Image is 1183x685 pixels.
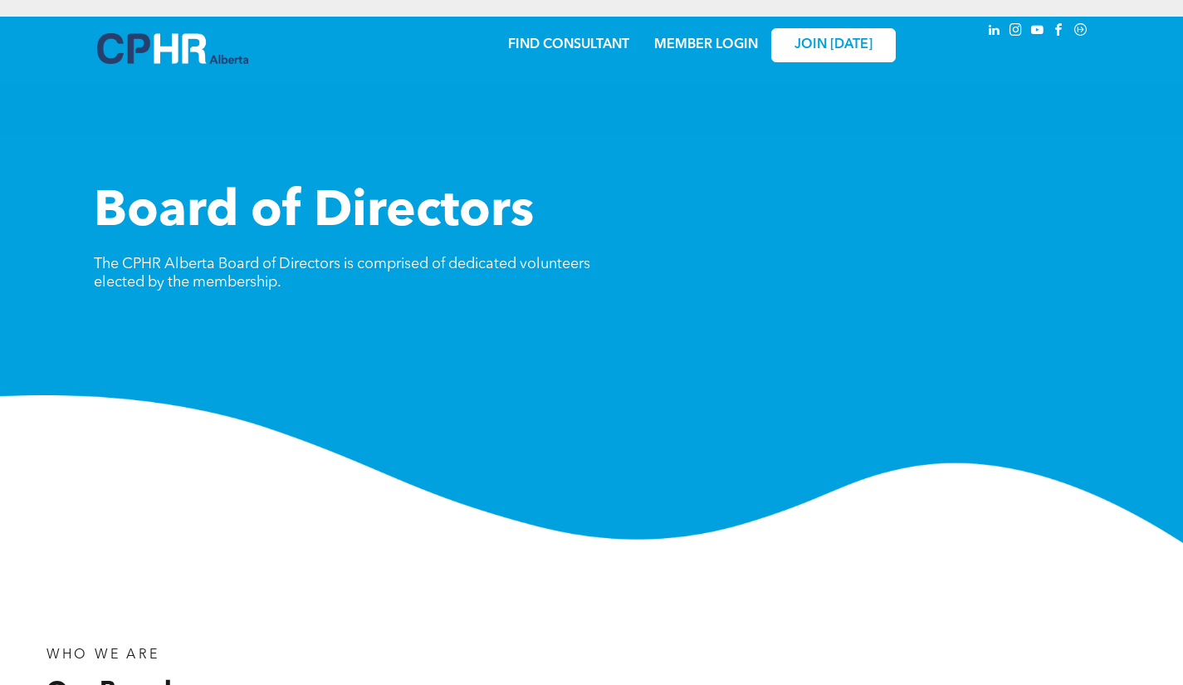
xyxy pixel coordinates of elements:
[94,188,534,237] span: Board of Directors
[1007,21,1025,43] a: instagram
[46,648,159,662] span: WHO WE ARE
[94,257,590,290] span: The CPHR Alberta Board of Directors is comprised of dedicated volunteers elected by the membership.
[1050,21,1068,43] a: facebook
[654,38,758,51] a: MEMBER LOGIN
[1029,21,1047,43] a: youtube
[508,38,629,51] a: FIND CONSULTANT
[794,37,873,53] span: JOIN [DATE]
[97,33,248,64] img: A blue and white logo for cp alberta
[985,21,1004,43] a: linkedin
[771,28,896,62] a: JOIN [DATE]
[1072,21,1090,43] a: Social network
